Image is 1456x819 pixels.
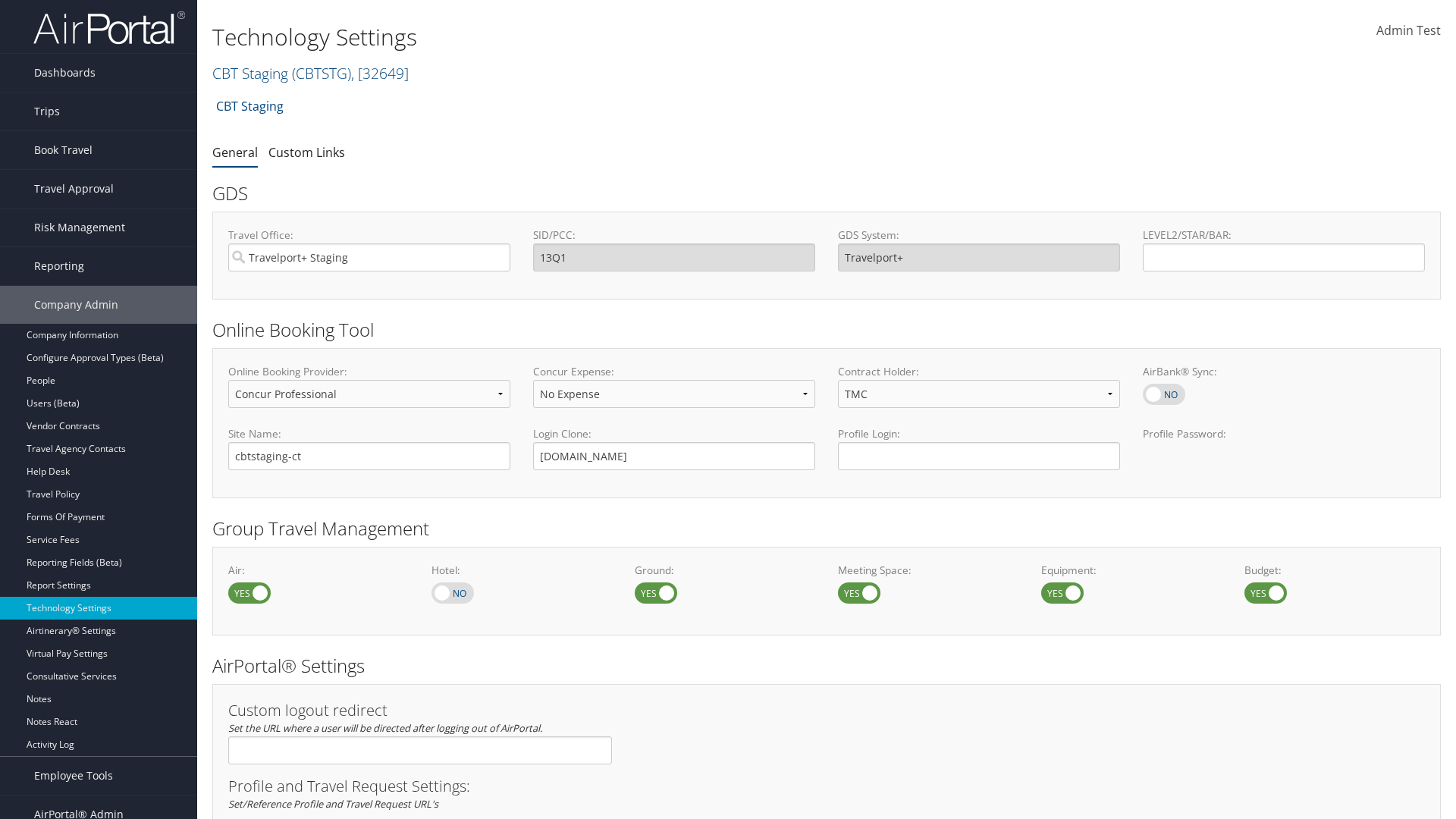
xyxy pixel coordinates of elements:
h2: Group Travel Management [212,516,1441,541]
h1: Technology Settings [212,21,1031,53]
span: ( CBTSTG ) [292,63,351,83]
a: Custom Links [268,144,345,161]
label: GDS System: [838,227,1120,243]
label: Contract Holder: [838,364,1120,379]
label: Meeting Space: [838,563,1018,578]
img: airportal-logo.png [33,10,185,45]
span: Employee Tools [34,757,113,795]
a: Admin Test [1376,8,1441,55]
label: Login Clone: [533,426,815,441]
h2: AirPortal® Settings [212,653,1441,679]
label: Air: [228,563,409,578]
label: AirBank® Sync [1143,384,1185,405]
label: Concur Expense: [533,364,815,379]
h3: Custom logout redirect [228,703,612,718]
h3: Profile and Travel Request Settings: [228,779,1425,794]
span: Travel Approval [34,170,114,208]
label: Ground: [635,563,815,578]
span: Company Admin [34,286,118,324]
span: Admin Test [1376,22,1441,39]
span: Reporting [34,247,84,285]
label: Budget: [1244,563,1425,578]
label: Travel Office: [228,227,510,243]
span: , [ 32649 ] [351,63,409,83]
h2: GDS [212,180,1429,206]
label: Online Booking Provider: [228,364,510,379]
span: Risk Management [34,209,125,246]
h2: Online Booking Tool [212,317,1441,343]
em: Set/Reference Profile and Travel Request URL's [228,797,438,811]
em: Set the URL where a user will be directed after logging out of AirPortal. [228,721,542,735]
label: LEVEL2/STAR/BAR: [1143,227,1425,243]
label: Equipment: [1041,563,1222,578]
span: Trips [34,93,60,130]
a: General [212,144,258,161]
label: AirBank® Sync: [1143,364,1425,379]
label: SID/PCC: [533,227,815,243]
label: Hotel: [431,563,612,578]
input: Profile Login: [838,442,1120,470]
label: Profile Password: [1143,426,1425,469]
span: Book Travel [34,131,93,169]
a: CBT Staging [216,91,284,121]
span: Dashboards [34,54,96,92]
a: CBT Staging [212,63,409,83]
label: Site Name: [228,426,510,441]
label: Profile Login: [838,426,1120,469]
